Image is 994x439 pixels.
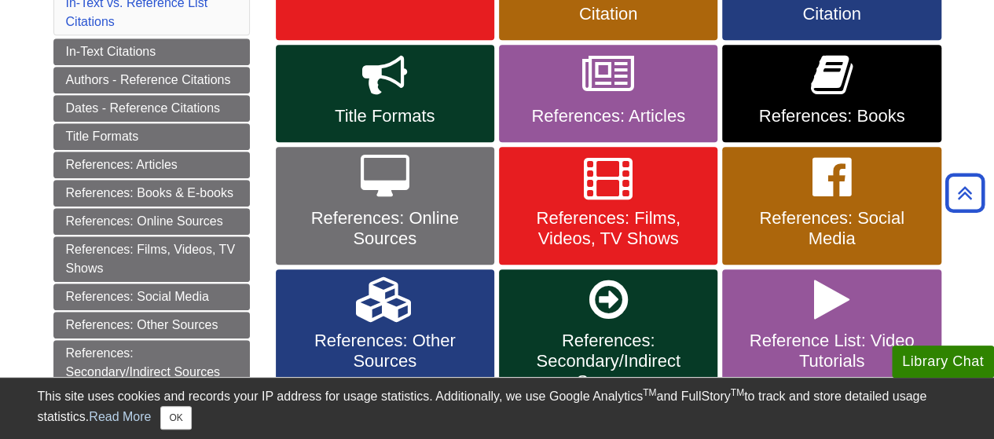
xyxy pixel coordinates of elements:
[892,346,994,378] button: Library Chat
[499,45,717,142] a: References: Articles
[734,208,929,249] span: References: Social Media
[53,236,250,282] a: References: Films, Videos, TV Shows
[53,38,250,65] a: In-Text Citations
[276,269,494,408] a: References: Other Sources
[53,312,250,338] a: References: Other Sources
[734,106,929,126] span: References: Books
[734,331,929,371] span: Reference List: Video Tutorials
[288,106,482,126] span: Title Formats
[53,123,250,150] a: Title Formats
[53,284,250,310] a: References: Social Media
[288,331,482,371] span: References: Other Sources
[722,147,941,265] a: References: Social Media
[89,410,151,423] a: Read More
[53,340,250,386] a: References: Secondary/Indirect Sources
[940,182,990,203] a: Back to Top
[160,406,191,430] button: Close
[38,387,957,430] div: This site uses cookies and records your IP address for usage statistics. Additionally, we use Goo...
[511,331,706,392] span: References: Secondary/Indirect Sources
[643,387,656,398] sup: TM
[53,152,250,178] a: References: Articles
[276,45,494,142] a: Title Formats
[53,180,250,207] a: References: Books & E-books
[499,147,717,265] a: References: Films, Videos, TV Shows
[288,208,482,249] span: References: Online Sources
[722,269,941,408] a: Reference List: Video Tutorials
[722,45,941,142] a: References: Books
[511,106,706,126] span: References: Articles
[511,208,706,249] span: References: Films, Videos, TV Shows
[53,95,250,122] a: Dates - Reference Citations
[53,67,250,93] a: Authors - Reference Citations
[276,147,494,265] a: References: Online Sources
[53,208,250,235] a: References: Online Sources
[499,269,717,408] a: References: Secondary/Indirect Sources
[731,387,744,398] sup: TM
